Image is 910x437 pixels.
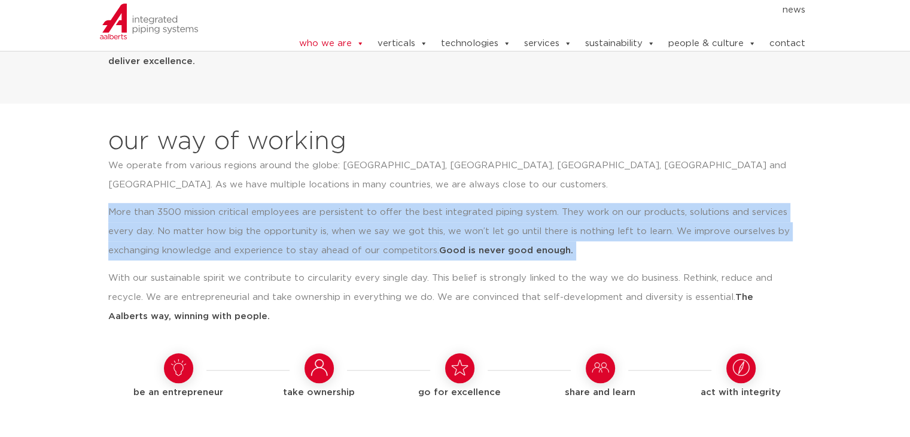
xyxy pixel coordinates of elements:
h5: act with integrity [677,383,805,402]
h5: go for excellence [395,383,524,402]
a: services [524,32,571,56]
p: With our sustainable spirit we contribute to circularity every single day. This belief is strongl... [108,269,793,326]
a: technologies [440,32,510,56]
a: people & culture [668,32,756,56]
strong: Good is never good enough. [439,246,573,255]
p: We operate from various regions around the globe: [GEOGRAPHIC_DATA], [GEOGRAPHIC_DATA], [GEOGRAPH... [108,156,793,195]
h5: take ownership [255,383,384,402]
a: news [782,1,805,20]
strong: This is how we deliver excellence. [108,38,439,66]
h5: share and learn [536,383,665,402]
p: More than 3500 mission critical employees are persistent to offer the best integrated piping syst... [108,203,793,260]
nav: Menu [262,1,805,20]
a: sustainability [585,32,655,56]
a: verticals [377,32,427,56]
h5: be an entrepreneur [114,383,243,402]
a: who we are [299,32,364,56]
a: contact [769,32,805,56]
h2: our way of working [108,128,346,156]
